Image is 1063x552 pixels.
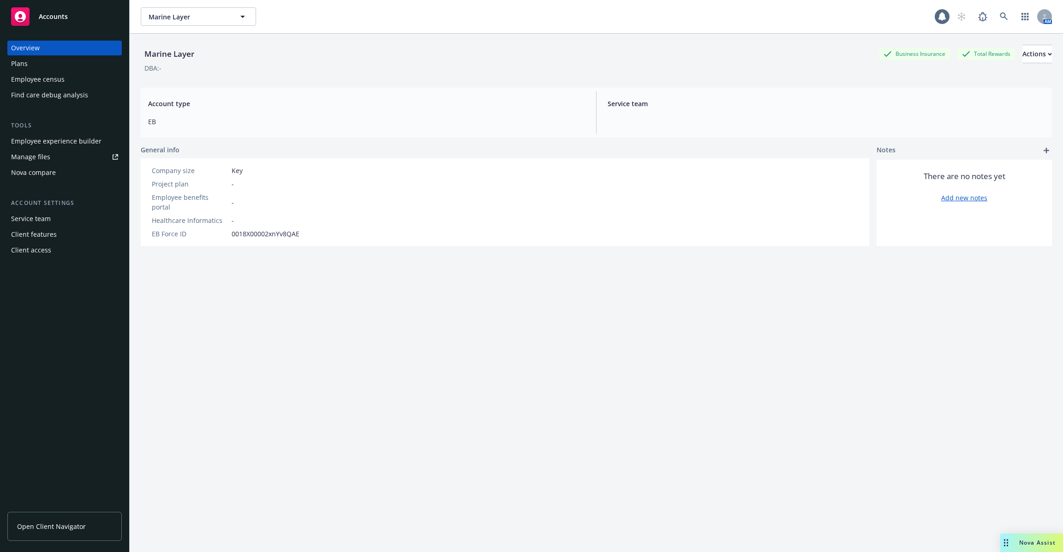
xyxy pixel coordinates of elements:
[941,193,987,203] a: Add new notes
[11,165,56,180] div: Nova compare
[11,211,51,226] div: Service team
[39,13,68,20] span: Accounts
[7,243,122,258] a: Client access
[1041,145,1052,156] a: add
[141,48,198,60] div: Marine Layer
[608,99,1045,108] span: Service team
[7,150,122,164] a: Manage files
[7,121,122,130] div: Tools
[148,99,585,108] span: Account type
[7,198,122,208] div: Account settings
[11,56,28,71] div: Plans
[1022,45,1052,63] button: Actions
[232,216,234,225] span: -
[141,7,256,26] button: Marine Layer
[149,12,228,22] span: Marine Layer
[7,4,122,30] a: Accounts
[7,41,122,55] a: Overview
[11,72,65,87] div: Employee census
[7,134,122,149] a: Employee experience builder
[152,229,228,239] div: EB Force ID
[152,192,228,212] div: Employee benefits portal
[11,41,40,55] div: Overview
[7,88,122,102] a: Find care debug analysis
[7,72,122,87] a: Employee census
[1000,534,1012,552] div: Drag to move
[152,179,228,189] div: Project plan
[144,63,161,73] div: DBA: -
[232,166,243,175] span: Key
[141,145,179,155] span: General info
[7,211,122,226] a: Service team
[11,88,88,102] div: Find care debug analysis
[957,48,1015,60] div: Total Rewards
[11,134,102,149] div: Employee experience builder
[995,7,1013,26] a: Search
[11,243,51,258] div: Client access
[924,171,1005,182] span: There are no notes yet
[879,48,950,60] div: Business Insurance
[7,227,122,242] a: Client features
[7,56,122,71] a: Plans
[17,522,86,531] span: Open Client Navigator
[11,227,57,242] div: Client features
[1000,534,1063,552] button: Nova Assist
[1016,7,1034,26] a: Switch app
[973,7,992,26] a: Report a Bug
[877,145,896,156] span: Notes
[232,179,234,189] span: -
[1019,539,1056,546] span: Nova Assist
[952,7,971,26] a: Start snowing
[11,150,50,164] div: Manage files
[7,165,122,180] a: Nova compare
[152,166,228,175] div: Company size
[232,198,234,207] span: -
[232,229,299,239] span: 0018X00002xnYv8QAE
[152,216,228,225] div: Healthcare Informatics
[148,117,585,126] span: EB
